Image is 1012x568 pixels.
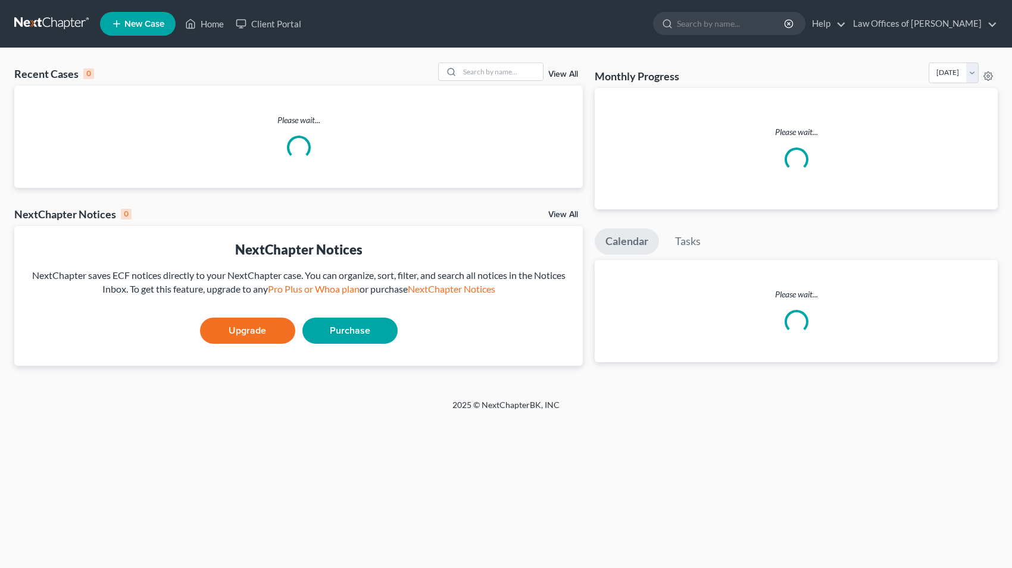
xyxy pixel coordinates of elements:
[124,20,164,29] span: New Case
[24,240,573,259] div: NextChapter Notices
[548,211,578,219] a: View All
[806,13,846,34] a: Help
[664,228,711,255] a: Tasks
[268,283,360,294] a: Pro Plus or Whoa plan
[14,114,583,126] p: Please wait...
[595,228,659,255] a: Calendar
[595,69,679,83] h3: Monthly Progress
[167,399,845,420] div: 2025 © NextChapterBK, INC
[14,67,94,81] div: Recent Cases
[200,318,295,344] a: Upgrade
[14,207,132,221] div: NextChapter Notices
[121,209,132,219] div: 0
[179,13,230,34] a: Home
[302,318,398,344] a: Purchase
[595,288,998,300] p: Please wait...
[230,13,307,34] a: Client Portal
[24,269,573,296] div: NextChapter saves ECF notices directly to your NextChapter case. You can organize, sort, filter, ...
[548,70,578,79] a: View All
[677,12,786,34] input: Search by name...
[847,13,997,34] a: Law Offices of [PERSON_NAME]
[83,68,94,79] div: 0
[604,126,988,138] p: Please wait...
[408,283,495,294] a: NextChapter Notices
[460,63,543,80] input: Search by name...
